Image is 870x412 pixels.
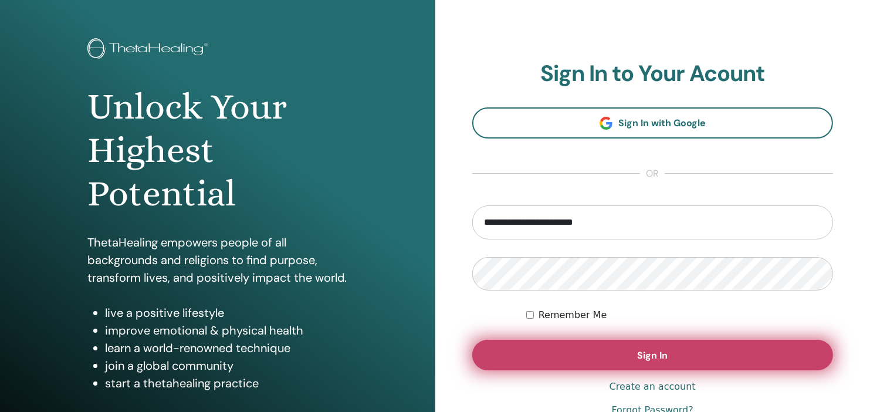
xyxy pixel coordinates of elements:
[618,117,706,129] span: Sign In with Google
[87,85,348,216] h1: Unlock Your Highest Potential
[105,322,348,339] li: improve emotional & physical health
[640,167,665,181] span: or
[472,340,834,370] button: Sign In
[610,380,696,394] a: Create an account
[105,304,348,322] li: live a positive lifestyle
[539,308,607,322] label: Remember Me
[105,374,348,392] li: start a thetahealing practice
[637,349,668,362] span: Sign In
[472,60,834,87] h2: Sign In to Your Acount
[472,107,834,139] a: Sign In with Google
[526,308,833,322] div: Keep me authenticated indefinitely or until I manually logout
[105,339,348,357] li: learn a world-renowned technique
[87,234,348,286] p: ThetaHealing empowers people of all backgrounds and religions to find purpose, transform lives, a...
[105,357,348,374] li: join a global community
